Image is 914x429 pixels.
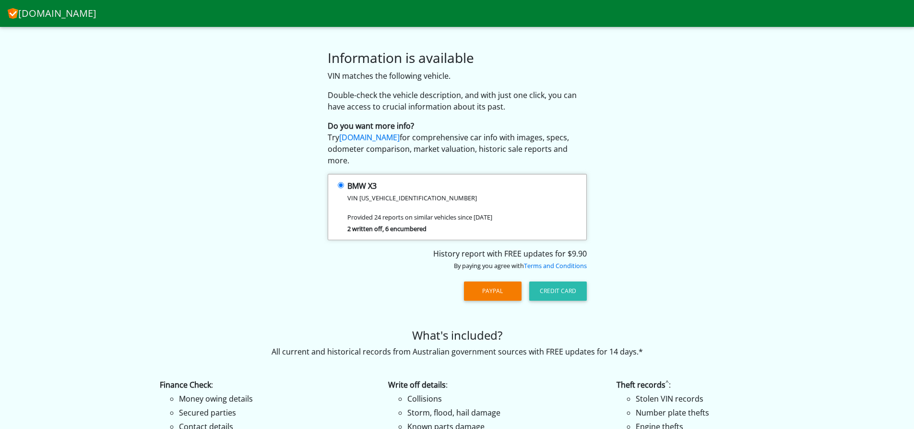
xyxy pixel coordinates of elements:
[328,121,414,131] strong: Do you want more info?
[160,380,211,390] strong: Finance Check
[339,132,400,143] a: [DOMAIN_NAME]
[617,380,665,390] strong: Theft records
[347,194,477,202] small: VIN [US_VEHICLE_IDENTIFICATION_NUMBER]
[407,393,602,404] li: Collisions
[7,329,907,343] h4: What's included?
[179,393,374,404] li: Money owing details
[7,346,907,357] p: All current and historical records from Australian government sources with FREE updates for 14 days.
[347,224,427,233] strong: 2 written off, 6 encumbered
[338,182,344,188] input: BMW X3 VIN [US_VEHICLE_IDENTIFICATION_NUMBER] Provided 24 reports on similar vehicles since [DATE...
[8,6,18,19] img: CheckVIN.com.au logo
[179,407,374,418] li: Secured parties
[407,407,602,418] li: Storm, flood, hail damage
[454,261,587,270] small: By paying you agree with
[636,393,831,404] li: Stolen VIN records
[328,120,587,166] p: Try for comprehensive car info with images, specs, odometer comparison, market valuation, histori...
[8,4,96,23] a: [DOMAIN_NAME]
[665,379,669,387] sup: ^
[636,407,831,418] li: Number plate thefts
[328,248,587,271] div: History report with FREE updates for $9.90
[347,213,492,221] small: Provided 24 reports on similar vehicles since [DATE]
[388,380,446,390] strong: Write off details
[328,50,587,66] h3: Information is available
[464,282,522,301] button: PayPal
[347,181,377,191] strong: BMW X3
[529,282,587,301] button: Credit Card
[328,89,587,112] p: Double-check the vehicle description, and with just one click, you can have access to crucial inf...
[328,70,587,82] p: VIN matches the following vehicle.
[524,261,587,270] a: Terms and Conditions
